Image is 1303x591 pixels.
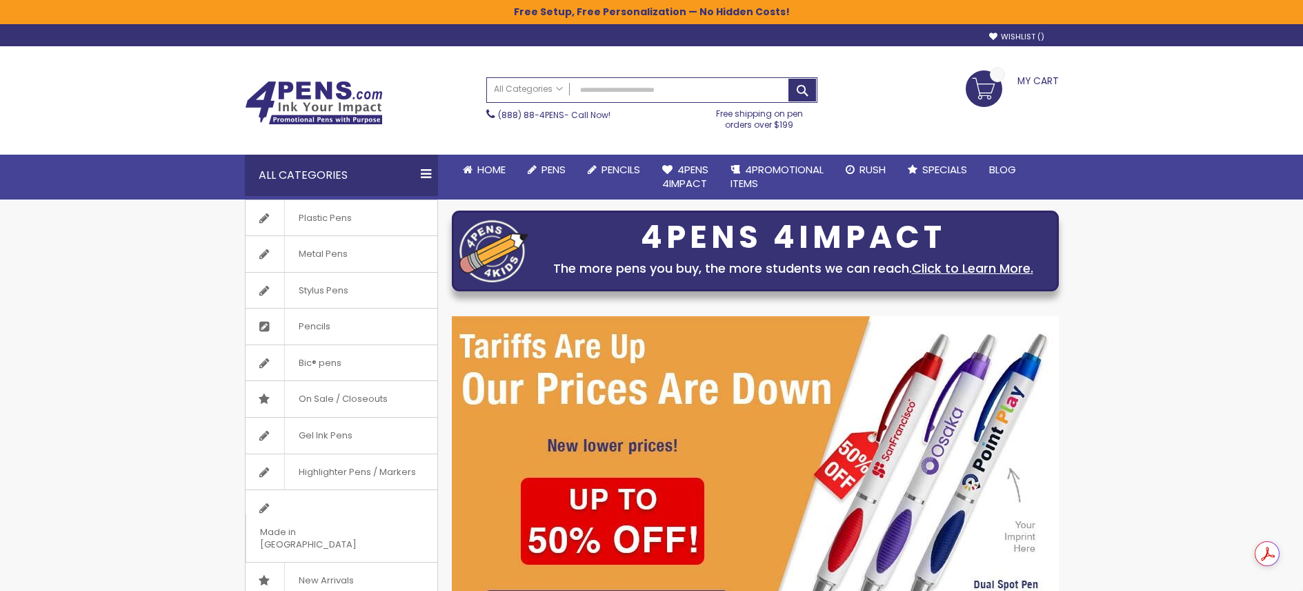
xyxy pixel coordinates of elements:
a: 4PROMOTIONALITEMS [719,155,835,200]
a: Pencils [577,155,651,185]
span: Pencils [601,162,640,177]
a: Plastic Pens [246,200,437,236]
span: Specials [922,162,967,177]
a: Rush [835,155,897,185]
div: 4PENS 4IMPACT [535,223,1051,252]
span: Metal Pens [284,236,361,272]
span: Gel Ink Pens [284,418,366,454]
span: Home [477,162,506,177]
a: (888) 88-4PENS [498,109,564,121]
span: Pens [541,162,566,177]
span: 4PROMOTIONAL ITEMS [730,162,824,191]
span: Stylus Pens [284,273,362,309]
span: Bic® pens [284,345,355,381]
a: Blog [978,155,1027,185]
a: Metal Pens [246,236,437,272]
span: - Call Now! [498,109,610,121]
a: Highlighter Pens / Markers [246,454,437,490]
a: All Categories [487,78,570,101]
span: Highlighter Pens / Markers [284,454,430,490]
span: On Sale / Closeouts [284,381,401,417]
a: Home [452,155,517,185]
a: Specials [897,155,978,185]
span: 4Pens 4impact [662,162,708,191]
a: Pens [517,155,577,185]
img: 4Pens Custom Pens and Promotional Products [245,81,383,125]
a: Click to Learn More. [912,260,1033,277]
img: four_pen_logo.png [459,220,528,282]
div: The more pens you buy, the more students we can reach. [535,259,1051,278]
span: Plastic Pens [284,200,366,236]
span: Made in [GEOGRAPHIC_DATA] [246,514,403,562]
span: Blog [989,162,1016,177]
a: Wishlist [989,32,1044,42]
a: Bic® pens [246,345,437,381]
span: Rush [859,162,886,177]
a: On Sale / Closeouts [246,381,437,417]
div: Free shipping on pen orders over $199 [702,103,817,130]
a: Gel Ink Pens [246,418,437,454]
div: All Categories [245,155,438,196]
a: Made in [GEOGRAPHIC_DATA] [246,490,437,562]
a: 4Pens4impact [651,155,719,200]
a: Stylus Pens [246,273,437,309]
span: Pencils [284,309,344,345]
span: All Categories [494,84,563,95]
a: Pencils [246,309,437,345]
